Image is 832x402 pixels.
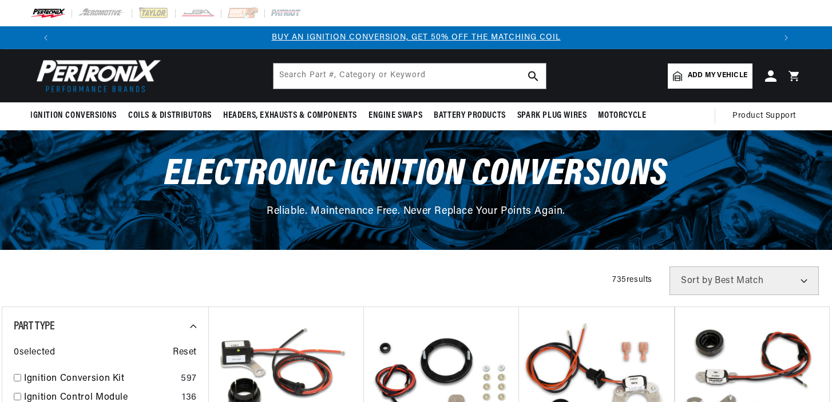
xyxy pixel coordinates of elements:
span: 0 selected [14,345,55,360]
span: Add my vehicle [688,70,747,81]
div: Announcement [57,31,775,44]
select: Sort by [669,266,819,295]
span: Headers, Exhausts & Components [223,110,357,122]
summary: Ignition Conversions [30,102,122,129]
summary: Battery Products [428,102,512,129]
a: BUY AN IGNITION CONVERSION, GET 50% OFF THE MATCHING COIL [272,33,561,42]
span: Engine Swaps [369,110,422,122]
span: Motorcycle [598,110,646,122]
span: Ignition Conversions [30,110,117,122]
button: Translation missing: en.sections.announcements.previous_announcement [34,26,57,49]
span: Reset [173,345,197,360]
summary: Spark Plug Wires [512,102,593,129]
span: 735 results [612,276,652,284]
a: Add my vehicle [668,63,752,89]
summary: Engine Swaps [363,102,428,129]
span: Spark Plug Wires [517,110,587,122]
span: Part Type [14,321,54,332]
summary: Product Support [732,102,802,130]
button: Translation missing: en.sections.announcements.next_announcement [775,26,798,49]
span: Coils & Distributors [128,110,212,122]
slideshow-component: Translation missing: en.sections.announcements.announcement_bar [2,26,830,49]
img: Pertronix [30,56,162,95]
span: Electronic Ignition Conversions [164,156,668,193]
span: Battery Products [434,110,506,122]
summary: Motorcycle [592,102,652,129]
input: Search Part #, Category or Keyword [274,63,546,89]
button: search button [521,63,546,89]
summary: Headers, Exhausts & Components [217,102,363,129]
div: 1 of 3 [57,31,775,44]
span: Reliable. Maintenance Free. Never Replace Your Points Again. [267,206,565,217]
a: Ignition Conversion Kit [24,372,176,387]
summary: Coils & Distributors [122,102,217,129]
div: 597 [181,372,197,387]
span: Product Support [732,110,796,122]
span: Sort by [681,276,712,285]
